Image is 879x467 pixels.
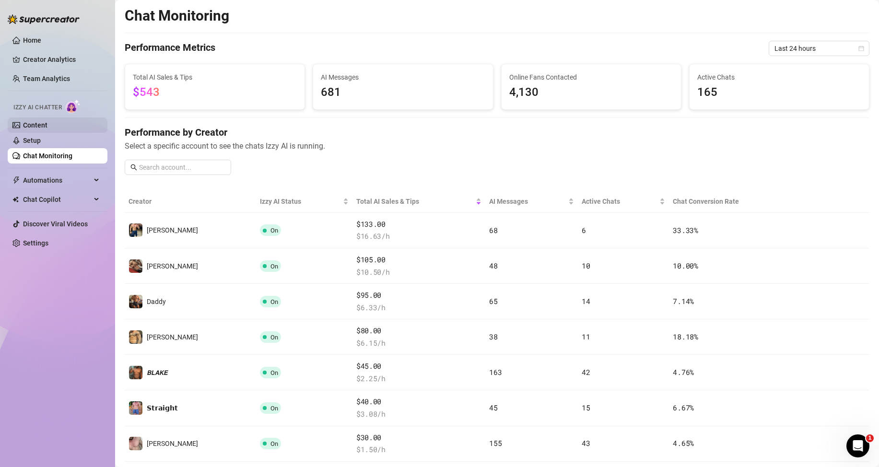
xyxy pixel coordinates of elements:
span: Active Chats [697,72,861,82]
img: 𝘽𝙇𝘼𝙆𝙀 [129,366,142,379]
span: 𝗦𝘁𝗿𝗮𝗶𝗴𝗵𝘁 [147,404,178,412]
img: 𝙅𝙊𝙀 [129,330,142,344]
img: logo-BBDzfeDw.svg [8,14,80,24]
input: Search account... [139,162,225,173]
span: 68 [489,225,497,235]
span: thunderbolt [12,176,20,184]
img: Paul [129,223,142,237]
span: 4.65 % [673,438,694,448]
span: [PERSON_NAME] [147,226,198,234]
span: 65 [489,296,497,306]
span: $133.00 [356,219,481,230]
span: Izzy AI Chatter [13,103,62,112]
span: On [270,369,278,376]
a: Chat Monitoring [23,152,72,160]
th: Chat Conversion Rate [669,190,795,213]
a: Setup [23,137,41,144]
span: $80.00 [356,325,481,337]
span: $105.00 [356,254,481,266]
img: Michael [129,437,142,450]
span: Active Chats [582,196,658,207]
span: search [130,164,137,171]
span: On [270,440,278,447]
a: Settings [23,239,48,247]
img: 𝗦𝘁𝗿𝗮𝗶𝗴𝗵𝘁 [129,401,142,415]
span: [PERSON_NAME] [147,262,198,270]
span: 43 [582,438,590,448]
span: $ 10.50 /h [356,267,481,278]
h4: Performance by Creator [125,126,869,139]
img: AI Chatter [66,99,81,113]
span: Automations [23,173,91,188]
th: Active Chats [578,190,669,213]
span: $ 3.08 /h [356,409,481,420]
span: 10 [582,261,590,270]
img: Chat Copilot [12,196,19,203]
span: $ 2.25 /h [356,373,481,385]
span: 7.14 % [673,296,694,306]
span: $40.00 [356,396,481,408]
span: Total AI Sales & Tips [133,72,297,82]
span: On [270,405,278,412]
span: 14 [582,296,590,306]
a: Creator Analytics [23,52,100,67]
span: 681 [321,83,485,102]
span: 6 [582,225,586,235]
span: 1 [866,434,874,442]
span: $ 6.33 /h [356,302,481,314]
span: 45 [489,403,497,412]
span: Izzy AI Status [260,196,341,207]
span: 6.67 % [673,403,694,412]
span: On [270,298,278,305]
span: $45.00 [356,361,481,372]
span: $ 6.15 /h [356,338,481,349]
span: 38 [489,332,497,341]
iframe: Intercom live chat [846,434,869,457]
span: 48 [489,261,497,270]
span: Last 24 hours [774,41,864,56]
a: Team Analytics [23,75,70,82]
span: On [270,334,278,341]
img: Dylan [129,259,142,273]
h4: Performance Metrics [125,41,215,56]
span: Daddy [147,298,166,305]
span: On [270,227,278,234]
th: Creator [125,190,256,213]
a: Discover Viral Videos [23,220,88,228]
span: 10.00 % [673,261,698,270]
th: Izzy AI Status [256,190,352,213]
span: $ 16.63 /h [356,231,481,242]
span: AI Messages [489,196,566,207]
span: On [270,263,278,270]
span: Select a specific account to see the chats Izzy AI is running. [125,140,869,152]
span: Total AI Sales & Tips [356,196,474,207]
a: Content [23,121,47,129]
img: Daddy [129,295,142,308]
th: Total AI Sales & Tips [352,190,485,213]
span: Online Fans Contacted [509,72,673,82]
span: 33.33 % [673,225,698,235]
th: AI Messages [485,190,577,213]
span: 15 [582,403,590,412]
span: Chat Copilot [23,192,91,207]
span: AI Messages [321,72,485,82]
span: 4,130 [509,83,673,102]
span: 18.18 % [673,332,698,341]
span: [PERSON_NAME] [147,333,198,341]
span: $543 [133,85,160,99]
span: 4.76 % [673,367,694,377]
span: 163 [489,367,502,377]
span: 165 [697,83,861,102]
span: $95.00 [356,290,481,301]
span: $30.00 [356,432,481,444]
span: calendar [858,46,864,51]
h2: Chat Monitoring [125,7,229,25]
span: $ 1.50 /h [356,444,481,455]
span: 42 [582,367,590,377]
a: Home [23,36,41,44]
span: 𝘽𝙇𝘼𝙆𝙀 [147,369,168,376]
span: [PERSON_NAME] [147,440,198,447]
span: 11 [582,332,590,341]
span: 155 [489,438,502,448]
